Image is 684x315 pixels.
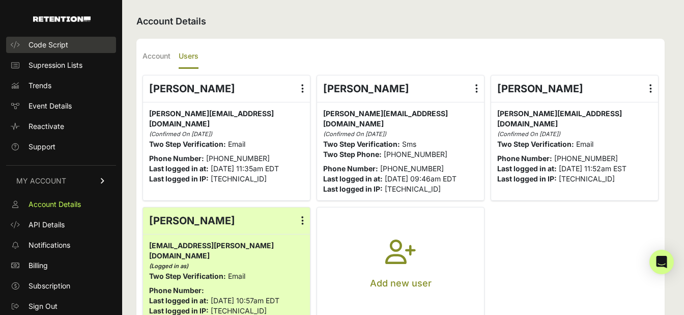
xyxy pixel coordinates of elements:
span: Code Script [28,40,68,50]
strong: Last logged in at: [149,296,209,305]
a: Subscription [6,278,116,294]
span: Support [28,142,55,152]
div: [PERSON_NAME] [143,207,310,234]
span: [PHONE_NUMBER] [384,150,447,159]
span: [TECHNICAL_ID] [211,306,267,315]
a: Notifications [6,237,116,253]
strong: Two Step Verification: [497,140,574,148]
strong: Two Step Verification: [149,140,226,148]
strong: Two Step Verification: [323,140,400,148]
span: Email [576,140,593,148]
span: [PERSON_NAME][EMAIL_ADDRESS][DOMAIN_NAME] [497,109,622,128]
span: [TECHNICAL_ID] [385,185,441,193]
a: Reactivate [6,118,116,135]
span: Notifications [28,240,70,250]
span: [PHONE_NUMBER] [206,154,270,163]
span: [TECHNICAL_ID] [211,174,267,183]
strong: Last logged in IP: [497,174,557,183]
span: [PHONE_NUMBER] [380,164,444,173]
span: Email [228,272,245,280]
h2: Account Details [136,14,665,29]
span: Sms [402,140,416,148]
span: Billing [28,260,48,271]
span: Sign Out [28,301,58,311]
span: [TECHNICAL_ID] [559,174,615,183]
strong: Last logged in IP: [149,306,209,315]
strong: Last logged in at: [497,164,557,173]
p: Add new user [370,276,432,291]
label: Account [142,45,170,69]
span: [DATE] 11:52am EST [559,164,626,173]
div: [PERSON_NAME] [317,75,484,102]
strong: Phone Number: [149,286,204,295]
div: [PERSON_NAME] [143,75,310,102]
a: Supression Lists [6,57,116,73]
strong: Phone Number: [323,164,378,173]
i: (Confirmed On [DATE]) [497,130,560,138]
strong: Phone Number: [497,154,552,163]
div: Open Intercom Messenger [649,250,674,274]
div: [PERSON_NAME] [491,75,658,102]
a: Account Details [6,196,116,213]
a: Code Script [6,37,116,53]
i: (Confirmed On [DATE]) [149,130,212,138]
a: Billing [6,257,116,274]
span: Event Details [28,101,72,111]
span: Subscription [28,281,70,291]
span: [PERSON_NAME][EMAIL_ADDRESS][DOMAIN_NAME] [149,109,274,128]
strong: Last logged in IP: [149,174,209,183]
a: MY ACCOUNT [6,165,116,196]
a: API Details [6,217,116,233]
strong: Phone Number: [149,154,204,163]
strong: Last logged in at: [149,164,209,173]
span: MY ACCOUNT [16,176,66,186]
span: API Details [28,220,65,230]
img: Retention.com [33,16,91,22]
a: Support [6,139,116,155]
strong: Last logged in IP: [323,185,383,193]
label: Users [179,45,198,69]
strong: Last logged in at: [323,174,383,183]
span: [PHONE_NUMBER] [554,154,618,163]
span: [EMAIL_ADDRESS][PERSON_NAME][DOMAIN_NAME] [149,241,274,260]
span: [DATE] 11:35am EDT [211,164,279,173]
a: Event Details [6,98,116,114]
a: Sign Out [6,298,116,314]
span: Email [228,140,245,148]
strong: Two Step Phone: [323,150,382,159]
span: [DATE] 10:57am EDT [211,296,279,305]
strong: Two Step Verification: [149,272,226,280]
span: Reactivate [28,121,64,132]
span: Account Details [28,199,81,209]
i: (Logged in as) [149,262,188,270]
i: (Confirmed On [DATE]) [323,130,386,138]
span: Supression Lists [28,60,82,70]
span: Trends [28,81,51,91]
span: [DATE] 09:46am EDT [385,174,457,183]
a: Trends [6,77,116,94]
span: [PERSON_NAME][EMAIL_ADDRESS][DOMAIN_NAME] [323,109,448,128]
